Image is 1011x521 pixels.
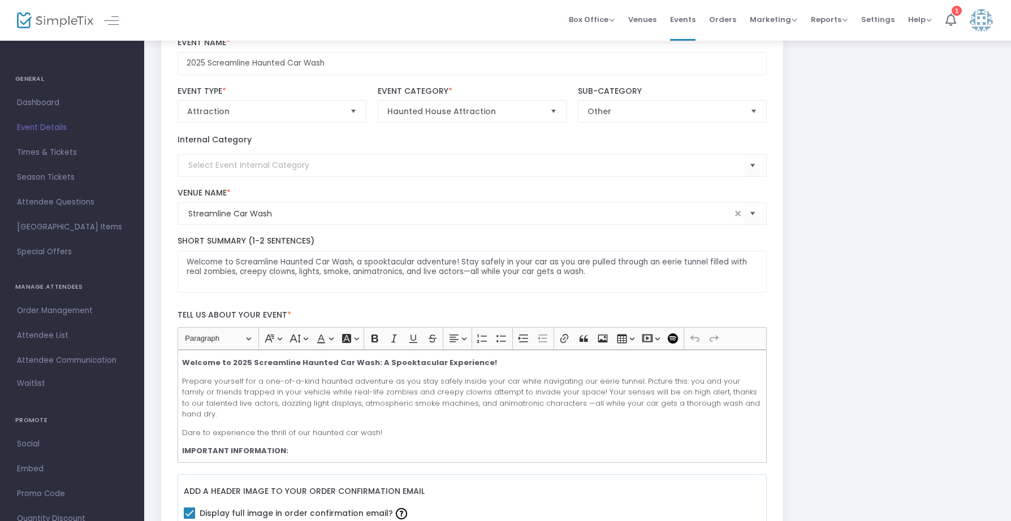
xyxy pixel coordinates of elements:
[188,208,732,220] input: Select Venue
[178,86,367,97] label: Event Type
[178,134,252,146] label: Internal Category
[188,159,745,171] input: Select Event Internal Category
[187,106,342,117] span: Attraction
[17,220,127,235] span: [GEOGRAPHIC_DATA] Items
[952,6,962,16] div: 1
[17,437,127,451] span: Social
[180,330,256,348] button: Paragraph
[569,14,615,25] span: Box Office
[709,5,736,34] span: Orders
[15,68,129,90] h4: GENERAL
[17,195,127,210] span: Attendee Questions
[546,101,561,122] button: Select
[17,487,127,501] span: Promo Code
[172,304,772,327] label: Tell us about your event
[182,357,497,368] strong: Welcome to 2025 Screamline Haunted Car Wash: A Spooktacular Experience!
[178,235,314,246] span: Short Summary (1-2 Sentences)
[17,353,127,368] span: Attendee Communication
[378,86,567,97] label: Event Category
[15,409,129,432] h4: PROMOTE
[17,328,127,343] span: Attendee List
[178,52,767,75] input: Enter Event Name
[17,303,127,318] span: Order Management
[182,427,762,438] p: Dare to experience the thrill of our haunted car wash!
[17,145,127,160] span: Times & Tickets
[587,106,742,117] span: Other
[387,106,542,117] span: Haunted House Attraction
[746,101,762,122] button: Select
[17,170,127,185] span: Season Tickets
[745,154,761,177] button: Select
[17,95,127,110] span: Dashboard
[17,120,127,135] span: Event Details
[861,5,895,34] span: Settings
[178,327,767,350] div: Editor toolbar
[178,350,767,463] div: Rich Text Editor, main
[578,86,767,97] label: Sub-Category
[17,245,127,259] span: Special Offers
[15,276,129,298] h4: MANAGE ATTENDEES
[628,5,656,34] span: Venues
[750,14,797,25] span: Marketing
[178,188,767,198] label: Venue Name
[182,357,762,368] p: ​​​​​​​
[670,5,695,34] span: Events
[396,508,407,519] img: question-mark
[908,14,932,25] span: Help
[17,462,127,476] span: Embed
[178,38,767,48] label: Event Name
[745,202,761,225] button: Select
[345,101,361,122] button: Select
[182,445,288,456] strong: IMPORTANT INFORMATION:
[182,376,762,420] p: Prepare yourself for a one-of-a-kind haunted adventure as you stay safely inside your car while n...
[731,207,745,220] span: clear
[17,378,45,389] span: Waitlist
[185,332,244,345] span: Paragraph
[184,480,425,503] label: Add a header image to your order confirmation email
[811,14,848,25] span: Reports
